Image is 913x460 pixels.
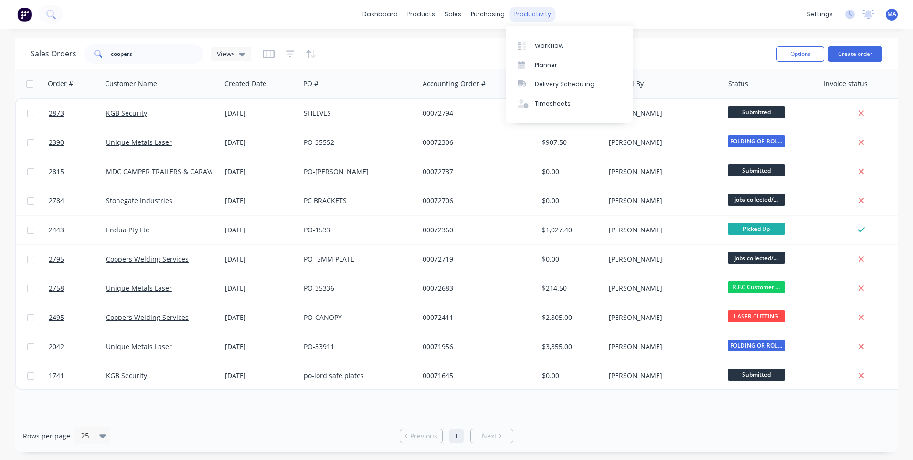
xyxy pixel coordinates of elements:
[49,138,64,147] span: 2390
[535,42,563,50] div: Workflow
[304,342,410,351] div: PO-33911
[609,254,715,264] div: [PERSON_NAME]
[609,225,715,235] div: [PERSON_NAME]
[506,36,633,55] a: Workflow
[728,135,785,147] span: FOLDING OR ROLL...
[49,128,106,157] a: 2390
[49,303,106,332] a: 2495
[106,109,147,118] a: KGB Security
[440,7,466,22] div: sales
[105,79,157,88] div: Customer Name
[396,429,517,443] ul: Pagination
[49,216,106,244] a: 2443
[106,254,189,263] a: Coopers Welding Services
[224,79,266,88] div: Created Date
[49,313,64,322] span: 2495
[410,431,437,441] span: Previous
[542,284,598,293] div: $214.50
[542,138,598,147] div: $907.50
[542,254,598,264] div: $0.00
[535,61,557,69] div: Planner
[304,313,410,322] div: PO-CANOPY
[23,431,70,441] span: Rows per page
[423,284,529,293] div: 00072683
[506,55,633,75] a: Planner
[304,225,410,235] div: PO-1533
[728,340,785,351] span: FOLDING OR ROLL...
[609,167,715,176] div: [PERSON_NAME]
[106,138,172,147] a: Unique Metals Laser
[423,225,529,235] div: 00072360
[217,49,235,59] span: Views
[49,245,106,274] a: 2795
[609,342,715,351] div: [PERSON_NAME]
[423,254,529,264] div: 00072719
[49,284,64,293] span: 2758
[49,274,106,303] a: 2758
[728,194,785,206] span: jobs collected/...
[542,371,598,381] div: $0.00
[728,310,785,322] span: LASER CUTTING
[17,7,32,22] img: Factory
[609,313,715,322] div: [PERSON_NAME]
[304,167,410,176] div: PO-[PERSON_NAME]
[106,313,189,322] a: Coopers Welding Services
[303,79,318,88] div: PO #
[423,138,529,147] div: 00072306
[225,109,296,118] div: [DATE]
[887,10,896,19] span: MA
[31,49,76,58] h1: Sales Orders
[225,254,296,264] div: [DATE]
[49,196,64,206] span: 2784
[49,332,106,361] a: 2042
[106,284,172,293] a: Unique Metals Laser
[802,7,838,22] div: settings
[728,369,785,381] span: Submitted
[482,431,497,441] span: Next
[111,44,204,64] input: Search...
[466,7,510,22] div: purchasing
[828,46,882,62] button: Create order
[225,342,296,351] div: [DATE]
[510,7,556,22] div: productivity
[49,342,64,351] span: 2042
[49,371,64,381] span: 1741
[225,225,296,235] div: [DATE]
[609,196,715,206] div: [PERSON_NAME]
[106,342,172,351] a: Unique Metals Laser
[49,254,64,264] span: 2795
[728,252,785,264] span: jobs collected/...
[542,196,598,206] div: $0.00
[728,106,785,118] span: Submitted
[225,313,296,322] div: [DATE]
[304,196,410,206] div: PC BRACKETS
[49,157,106,186] a: 2815
[824,79,868,88] div: Invoice status
[471,431,513,441] a: Next page
[225,284,296,293] div: [DATE]
[225,138,296,147] div: [DATE]
[423,371,529,381] div: 00071645
[728,79,748,88] div: Status
[106,196,172,205] a: Stonegate Industries
[728,223,785,235] span: Picked Up
[542,167,598,176] div: $0.00
[48,79,73,88] div: Order #
[542,342,598,351] div: $3,355.00
[609,371,715,381] div: [PERSON_NAME]
[423,342,529,351] div: 00071956
[225,167,296,176] div: [DATE]
[304,284,410,293] div: PO-35336
[304,109,410,118] div: SHELVES
[304,254,410,264] div: PO- 5MM PLATE
[423,167,529,176] div: 00072737
[106,371,147,380] a: KGB Security
[535,99,571,108] div: Timesheets
[49,225,64,235] span: 2443
[609,284,715,293] div: [PERSON_NAME]
[304,371,410,381] div: po-lord safe plates
[423,196,529,206] div: 00072706
[49,99,106,128] a: 2873
[49,167,64,176] span: 2815
[423,313,529,322] div: 00072411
